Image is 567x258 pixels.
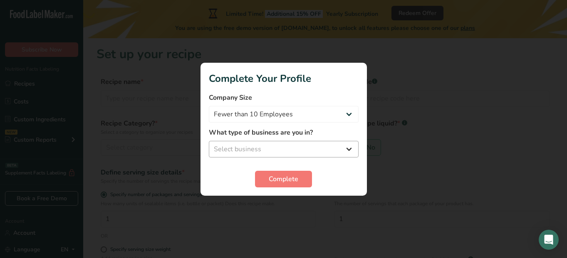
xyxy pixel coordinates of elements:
[209,128,359,138] label: What type of business are you in?
[209,93,359,103] label: Company Size
[539,230,559,250] div: Open Intercom Messenger
[269,174,298,184] span: Complete
[255,171,312,187] button: Complete
[209,71,359,86] h1: Complete Your Profile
